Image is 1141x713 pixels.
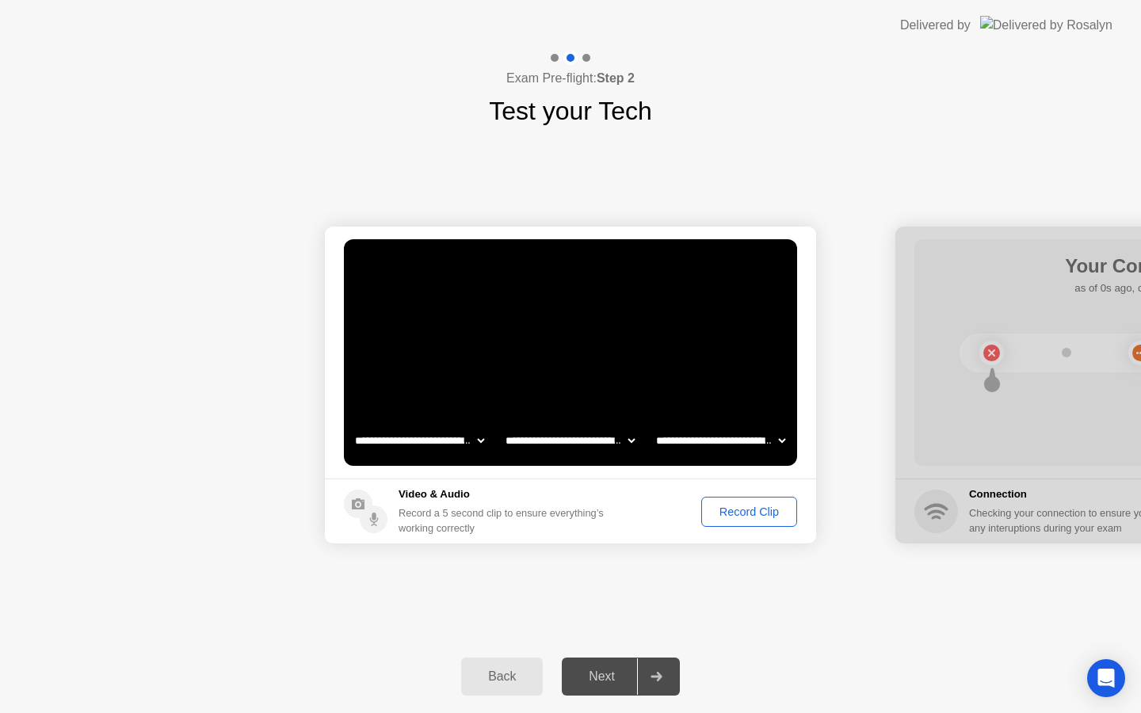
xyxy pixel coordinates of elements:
[489,92,652,130] h1: Test your Tech
[352,425,487,456] select: Available cameras
[980,16,1112,34] img: Delivered by Rosalyn
[466,669,538,684] div: Back
[506,69,635,88] h4: Exam Pre-flight:
[900,16,971,35] div: Delivered by
[653,425,788,456] select: Available microphones
[567,669,637,684] div: Next
[701,497,797,527] button: Record Clip
[1087,659,1125,697] div: Open Intercom Messenger
[597,71,635,85] b: Step 2
[399,505,610,536] div: Record a 5 second clip to ensure everything’s working correctly
[562,658,680,696] button: Next
[399,486,610,502] h5: Video & Audio
[707,505,792,518] div: Record Clip
[502,425,638,456] select: Available speakers
[461,658,543,696] button: Back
